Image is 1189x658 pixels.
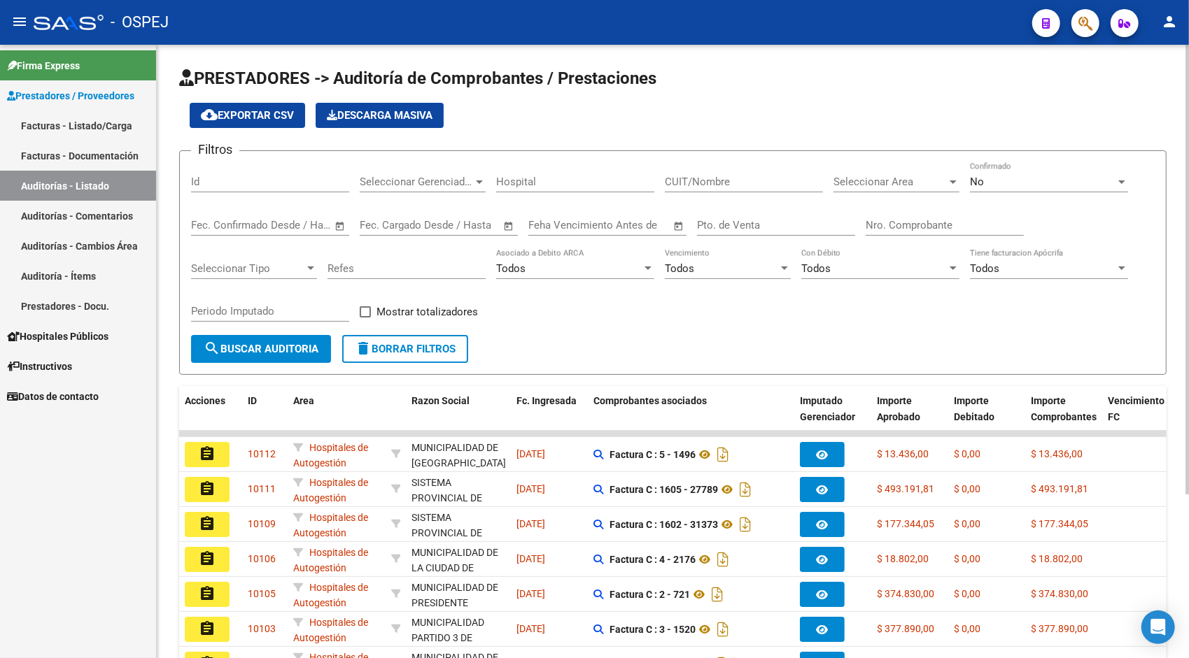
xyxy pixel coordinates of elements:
[736,478,754,501] i: Descargar documento
[501,218,517,234] button: Open calendar
[248,448,276,459] span: 10112
[954,483,980,494] span: $ 0,00
[801,262,831,275] span: Todos
[610,589,690,600] strong: Factura C : 2 - 721
[593,395,707,406] span: Comprobantes asociados
[7,329,108,344] span: Hospitales Públicos
[1031,448,1083,459] span: $ 13.436,00
[242,386,288,448] datatable-header-cell: ID
[954,623,980,634] span: $ 0,00
[191,335,331,363] button: Buscar Auditoria
[185,395,225,406] span: Acciones
[954,588,980,599] span: $ 0,00
[293,395,314,406] span: Area
[970,176,984,188] span: No
[516,448,545,459] span: [DATE]
[293,547,368,574] span: Hospitales de Autogestión
[610,484,718,495] strong: Factura C : 1605 - 27789
[406,386,511,448] datatable-header-cell: Razon Social
[1025,386,1102,448] datatable-header-cell: Importe Comprobantes
[588,386,794,448] datatable-header-cell: Comprobantes asociados
[248,553,276,564] span: 10106
[954,395,994,422] span: Importe Debitado
[1031,553,1083,564] span: $ 18.802,00
[7,88,134,103] span: Prestadores / Proveedores
[411,395,470,406] span: Razon Social
[327,109,432,122] span: Descarga Masiva
[111,7,169,38] span: - OSPEJ
[411,510,505,557] div: SISTEMA PROVINCIAL DE SALUD
[411,580,505,627] div: MUNICIPALIDAD DE PRESIDENTE [PERSON_NAME]
[516,395,577,406] span: Fc. Ingresada
[190,103,305,128] button: Exportar CSV
[516,553,545,564] span: [DATE]
[714,548,732,571] i: Descargar documento
[516,483,545,494] span: [DATE]
[610,449,696,460] strong: Factura C : 5 - 1496
[800,395,855,422] span: Imputado Gerenciador
[877,588,934,599] span: $ 374.830,00
[511,386,588,448] datatable-header-cell: Fc. Ingresada
[248,518,276,529] span: 10109
[708,583,726,606] i: Descargar documento
[248,395,257,406] span: ID
[248,623,276,634] span: 10103
[201,106,218,123] mat-icon: cloud_download
[418,219,486,231] input: End date
[877,483,934,494] span: $ 493.191,81
[293,582,368,609] span: Hospitales de Autogestión
[293,512,368,539] span: Hospitales de Autogestión
[293,442,368,469] span: Hospitales de Autogestión
[248,483,276,494] span: 10111
[411,545,505,574] div: - 30999013631
[342,335,468,363] button: Borrar Filtros
[199,550,216,567] mat-icon: assignment
[1141,610,1175,644] div: Open Intercom Messenger
[1031,518,1088,529] span: $ 177.344,05
[877,448,929,459] span: $ 13.436,00
[11,13,28,30] mat-icon: menu
[516,623,545,634] span: [DATE]
[199,515,216,532] mat-icon: assignment
[293,617,368,644] span: Hospitales de Autogestión
[871,386,948,448] datatable-header-cell: Importe Aprobado
[671,218,687,234] button: Open calendar
[293,477,368,504] span: Hospitales de Autogestión
[411,475,505,504] div: - 30691822849
[954,518,980,529] span: $ 0,00
[411,440,506,487] div: MUNICIPALIDAD DE [GEOGRAPHIC_DATA][PERSON_NAME]
[411,440,505,469] div: - 30678667427
[360,219,405,231] input: Start date
[411,510,505,539] div: - 30691822849
[516,588,545,599] span: [DATE]
[191,140,239,159] h3: Filtros
[833,176,947,188] span: Seleccionar Area
[516,518,545,529] span: [DATE]
[954,553,980,564] span: $ 0,00
[877,518,934,529] span: $ 177.344,05
[665,262,694,275] span: Todos
[7,389,99,404] span: Datos de contacto
[288,386,386,448] datatable-header-cell: Area
[496,262,526,275] span: Todos
[610,554,696,565] strong: Factura C : 4 - 2176
[316,103,444,128] app-download-masive: Descarga masiva de comprobantes (adjuntos)
[199,445,216,462] mat-icon: assignment
[877,395,920,422] span: Importe Aprobado
[1161,13,1178,30] mat-icon: person
[355,340,372,357] mat-icon: delete
[204,340,220,357] mat-icon: search
[714,618,732,641] i: Descargar documento
[610,519,718,530] strong: Factura C : 1602 - 31373
[1031,623,1088,634] span: $ 377.890,00
[1031,395,1097,422] span: Importe Comprobantes
[199,585,216,602] mat-icon: assignment
[1102,386,1179,448] datatable-header-cell: Vencimiento FC
[191,262,304,275] span: Seleccionar Tipo
[179,69,656,88] span: PRESTADORES -> Auditoría de Comprobantes / Prestaciones
[191,219,237,231] input: Start date
[355,343,456,355] span: Borrar Filtros
[248,588,276,599] span: 10105
[794,386,871,448] datatable-header-cell: Imputado Gerenciador
[970,262,999,275] span: Todos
